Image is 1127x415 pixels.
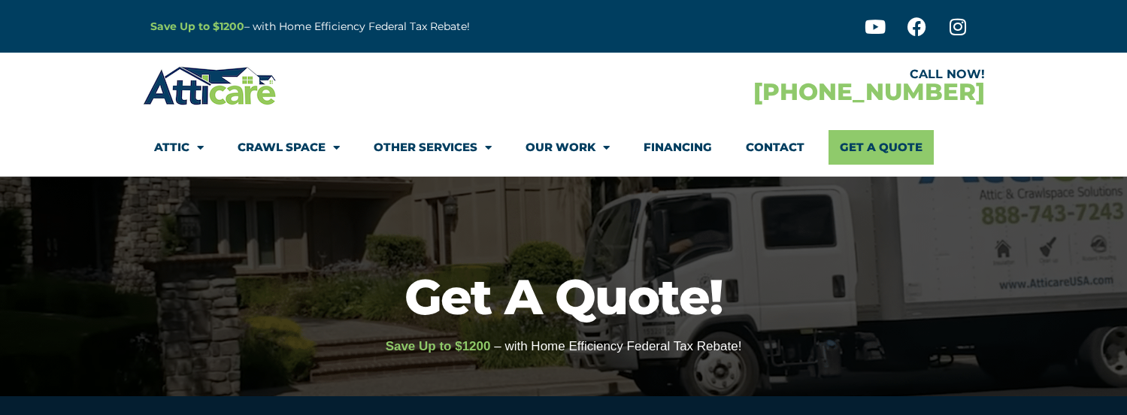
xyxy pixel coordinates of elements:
a: Contact [746,130,804,165]
span: Save Up to $1200 [386,339,491,353]
a: Get A Quote [829,130,934,165]
div: CALL NOW! [564,68,985,80]
a: Our Work [526,130,610,165]
a: Attic [154,130,204,165]
nav: Menu [154,130,974,165]
p: – with Home Efficiency Federal Tax Rebate! [150,18,638,35]
span: – with Home Efficiency Federal Tax Rebate! [494,339,741,353]
a: Save Up to $1200 [150,20,244,33]
a: Financing [644,130,712,165]
a: Other Services [374,130,492,165]
h1: Get A Quote! [8,272,1119,321]
a: Crawl Space [238,130,340,165]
